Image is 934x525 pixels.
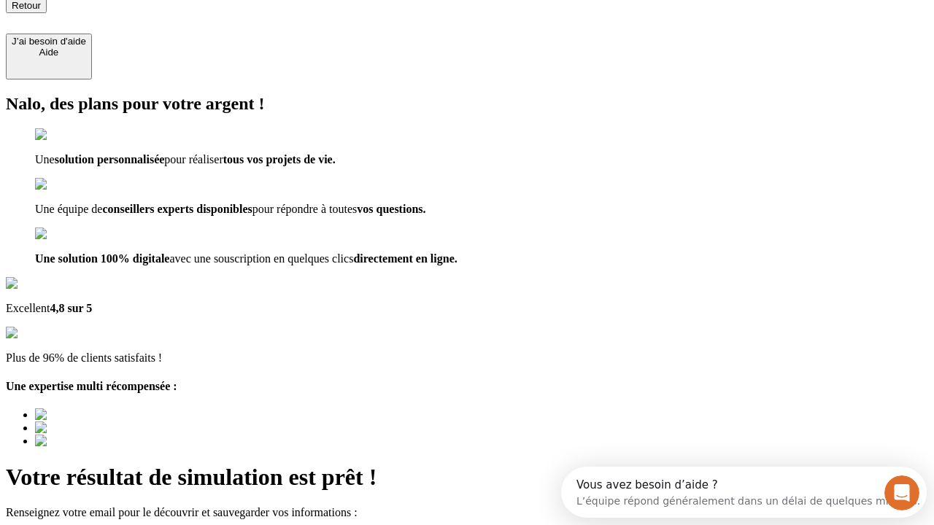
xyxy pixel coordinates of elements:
[6,351,928,365] p: Plus de 96% de clients satisfaits !
[6,34,92,79] button: J’ai besoin d'aideAide
[6,327,78,340] img: reviews stars
[252,203,358,215] span: pour répondre à toutes
[35,178,98,191] img: checkmark
[102,203,252,215] span: conseillers experts disponibles
[35,408,170,421] img: Best savings advice award
[35,252,169,265] span: Une solution 100% digitale
[35,227,98,241] img: checkmark
[169,252,353,265] span: avec une souscription en quelques clics
[561,467,927,518] iframe: Intercom live chat discovery launcher
[6,277,90,290] img: Google Review
[15,24,359,39] div: L’équipe répond généralement dans un délai de quelques minutes.
[35,153,55,166] span: Une
[6,6,402,46] div: Ouvrir le Messenger Intercom
[353,252,457,265] span: directement en ligne.
[35,203,102,215] span: Une équipe de
[35,128,98,141] img: checkmark
[15,12,359,24] div: Vous avez besoin d’aide ?
[12,47,86,58] div: Aide
[35,421,170,435] img: Best savings advice award
[884,475,919,510] iframe: Intercom live chat
[6,94,928,114] h2: Nalo, des plans pour votre argent !
[6,464,928,491] h1: Votre résultat de simulation est prêt !
[357,203,425,215] span: vos questions.
[164,153,223,166] span: pour réaliser
[55,153,165,166] span: solution personnalisée
[35,435,170,448] img: Best savings advice award
[223,153,336,166] span: tous vos projets de vie.
[12,36,86,47] div: J’ai besoin d'aide
[50,302,92,314] span: 4,8 sur 5
[6,506,928,519] p: Renseignez votre email pour le découvrir et sauvegarder vos informations :
[6,302,50,314] span: Excellent
[6,380,928,393] h4: Une expertise multi récompensée :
